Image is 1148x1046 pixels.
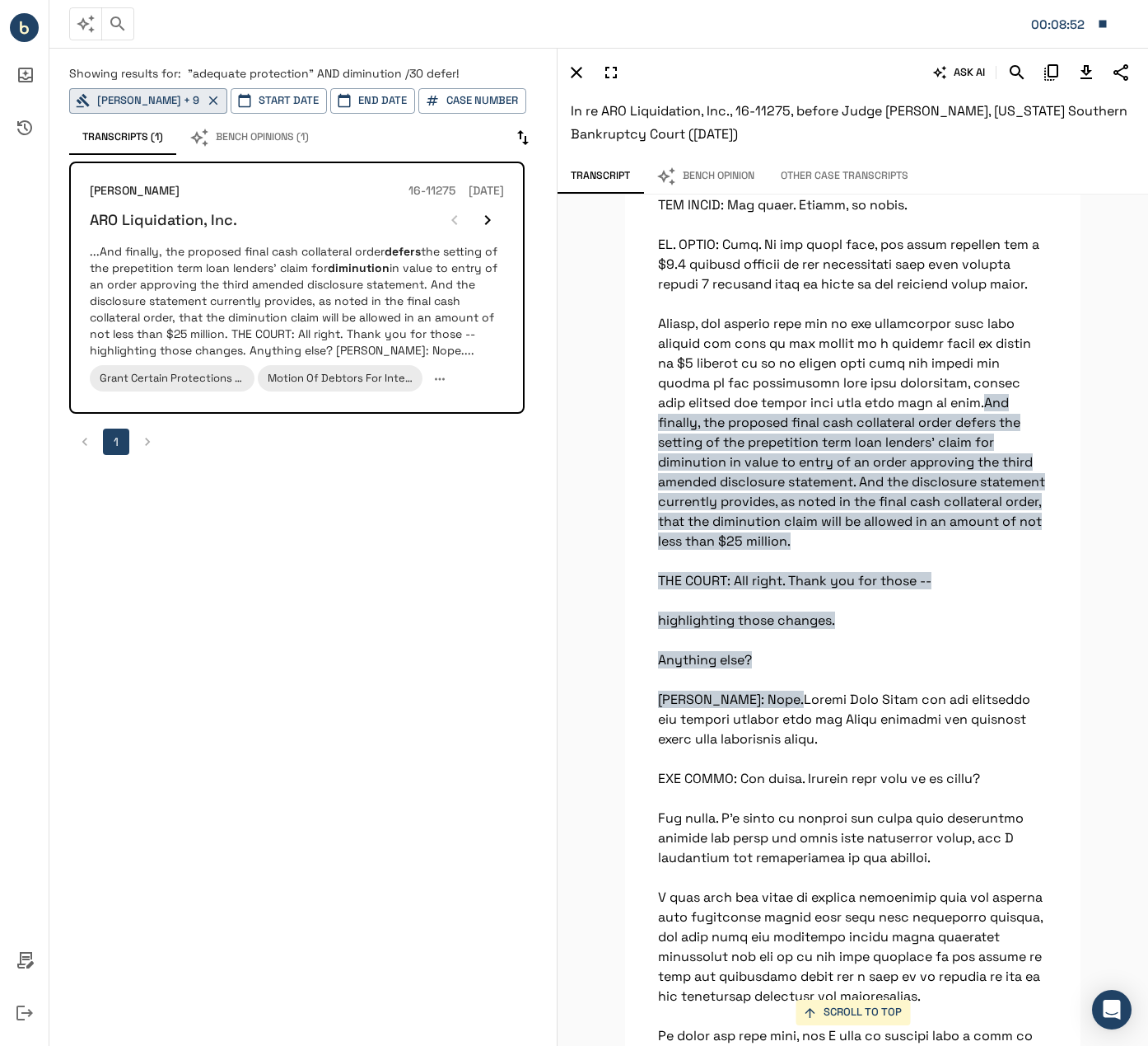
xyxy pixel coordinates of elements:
[1023,7,1117,41] button: Matter: 107868.0001
[643,159,768,194] button: Bench Opinion
[69,429,525,455] nav: pagination navigation
[69,120,176,155] button: Transcripts (1)
[1072,59,1100,87] button: Download Transcript
[103,429,129,455] button: page 1
[231,88,327,114] button: Start Date
[69,88,227,114] button: [PERSON_NAME] + 9
[90,182,180,200] h6: [PERSON_NAME]
[408,182,455,200] h6: 16-11275
[571,102,1127,143] span: In re ARO Liquidation, Inc., 16-11275, before Judge [PERSON_NAME], [US_STATE] Southern Bankruptcy...
[100,371,393,385] span: Grant Certain Protections To Prepetition Secured Parties
[1003,59,1031,87] button: Search
[1038,59,1066,87] button: Copy Citation
[176,120,322,155] button: Bench Opinions (1)
[90,210,237,229] h6: ARO Liquidation, Inc.
[90,243,504,359] p: ...And finally, the proposed final cash collateral order the setting of the prepetition term loan...
[469,182,504,200] h6: [DATE]
[385,244,421,259] em: defers
[330,88,415,114] button: End Date
[930,59,989,87] button: ASK AI
[1031,14,1089,35] div: Matter: 107868.0001
[768,159,922,194] button: Other Case Transcripts
[1107,59,1135,87] button: Share Transcript
[188,66,460,81] span: "adequate protection" AND diminution /30 defer!
[558,159,643,194] button: Transcript
[418,88,526,114] button: Case Number
[69,66,181,81] span: Showing results for:
[796,1000,910,1025] button: SCROLL TO TOP
[328,260,390,275] em: diminution
[1092,990,1132,1030] div: Open Intercom Messenger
